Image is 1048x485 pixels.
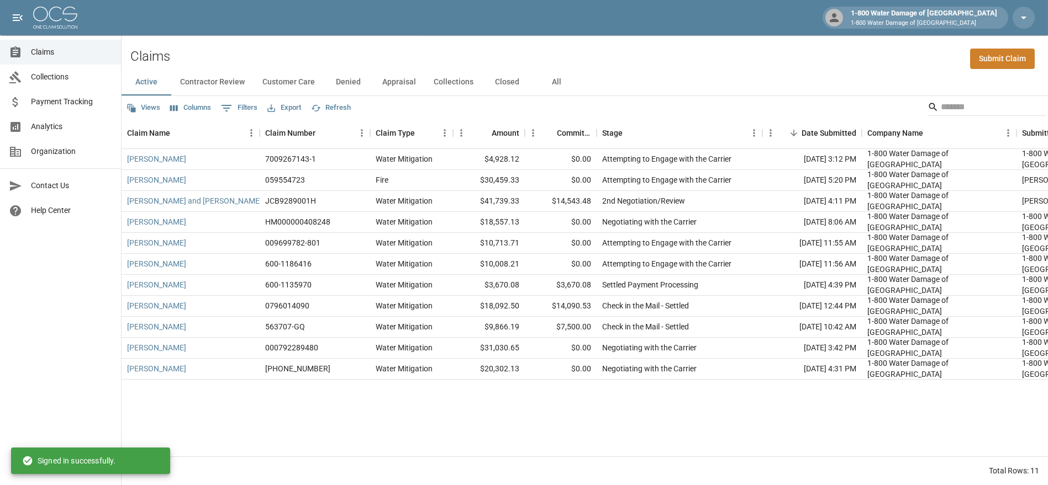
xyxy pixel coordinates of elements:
div: HM000000408248 [265,216,330,227]
div: Fire [376,174,388,185]
div: Claim Number [260,118,370,148]
p: 1-800 Water Damage of [GEOGRAPHIC_DATA] [851,19,997,28]
button: Menu [746,125,762,141]
div: $10,008.21 [453,254,525,275]
div: Water Mitigation [376,342,433,353]
div: Company Name [867,118,923,148]
div: $0.00 [525,359,597,380]
div: 000792289480 [265,342,318,353]
div: Signed in successfully. [22,451,115,471]
a: [PERSON_NAME] [127,153,186,164]
button: Refresh [308,99,354,116]
div: Water Mitigation [376,237,433,248]
div: $4,928.12 [453,149,525,170]
div: Total Rows: 11 [989,465,1039,476]
div: $0.00 [525,233,597,254]
div: Date Submitted [802,118,856,148]
button: Export [265,99,304,116]
div: $7,500.00 [525,317,597,338]
div: Water Mitigation [376,195,433,206]
div: Attempting to Engage with the Carrier [602,237,731,248]
div: 1-800 Water Damage of Athens [867,211,1011,233]
div: Committed Amount [557,118,591,148]
div: Negotiating with the Carrier [602,342,697,353]
div: [DATE] 3:42 PM [762,338,862,359]
button: Menu [762,125,779,141]
div: Water Mitigation [376,300,433,311]
div: $30,459.33 [453,170,525,191]
div: $18,557.13 [453,212,525,233]
div: Attempting to Engage with the Carrier [602,153,731,164]
div: $20,302.13 [453,359,525,380]
div: $31,030.65 [453,338,525,359]
div: 1-800 Water Damage of Athens [867,358,1011,380]
div: [DATE] 4:39 PM [762,275,862,296]
div: Claim Name [127,118,170,148]
button: Menu [243,125,260,141]
button: Sort [786,125,802,141]
div: 1-800 Water Damage of Athens [867,274,1011,296]
div: Water Mitigation [376,258,433,269]
div: 1-800 Water Damage of Athens [867,169,1011,191]
div: [DATE] 3:12 PM [762,149,862,170]
button: Sort [923,125,939,141]
button: Denied [324,69,373,95]
div: $41,739.33 [453,191,525,212]
div: Check in the Mail - Settled [602,321,689,332]
div: Stage [602,118,623,148]
span: Organization [31,146,112,157]
div: 1-800 Water Damage of [GEOGRAPHIC_DATA] [846,8,1002,28]
div: 1-800 Water Damage of Athens [867,232,1011,254]
span: Claims [31,46,112,58]
div: Search [928,98,1046,118]
div: Water Mitigation [376,216,433,227]
span: Help Center [31,205,112,216]
div: Claim Name [122,118,260,148]
button: Active [122,69,171,95]
div: $14,090.53 [525,296,597,317]
div: 009699782-801 [265,237,320,248]
button: Menu [525,125,541,141]
a: [PERSON_NAME] [127,300,186,311]
div: Negotiating with the Carrier [602,216,697,227]
div: Company Name [862,118,1017,148]
button: Customer Care [254,69,324,95]
div: 1-800 Water Damage of Athens [867,295,1011,317]
div: Attempting to Engage with the Carrier [602,174,731,185]
button: Sort [170,125,186,141]
div: Water Mitigation [376,363,433,374]
button: Sort [476,125,492,141]
div: $0.00 [525,149,597,170]
button: Contractor Review [171,69,254,95]
span: Collections [31,71,112,83]
img: ocs-logo-white-transparent.png [33,7,77,29]
span: Contact Us [31,180,112,191]
div: [DATE] 4:31 PM [762,359,862,380]
div: [DATE] 11:55 AM [762,233,862,254]
div: [DATE] 12:44 PM [762,296,862,317]
h2: Claims [130,49,170,65]
div: $18,092.50 [453,296,525,317]
div: $3,670.08 [453,275,525,296]
div: 0796014090 [265,300,309,311]
a: Submit Claim [970,49,1035,69]
div: 7009267143-1 [265,153,316,164]
div: $0.00 [525,170,597,191]
div: $10,713.71 [453,233,525,254]
div: Settled Payment Processing [602,279,698,290]
button: Select columns [167,99,214,116]
span: Payment Tracking [31,96,112,108]
div: $9,866.19 [453,317,525,338]
div: Claim Type [370,118,453,148]
div: $3,670.08 [525,275,597,296]
div: 1-800 Water Damage of Athens [867,316,1011,338]
div: JCB9289001H [265,195,316,206]
a: [PERSON_NAME] [127,237,186,248]
a: [PERSON_NAME] [127,279,186,290]
div: 1-800 Water Damage of Athens [867,190,1011,212]
div: Claim Number [265,118,315,148]
button: Menu [436,125,453,141]
button: Sort [415,125,430,141]
a: [PERSON_NAME] [127,363,186,374]
div: $0.00 [525,338,597,359]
